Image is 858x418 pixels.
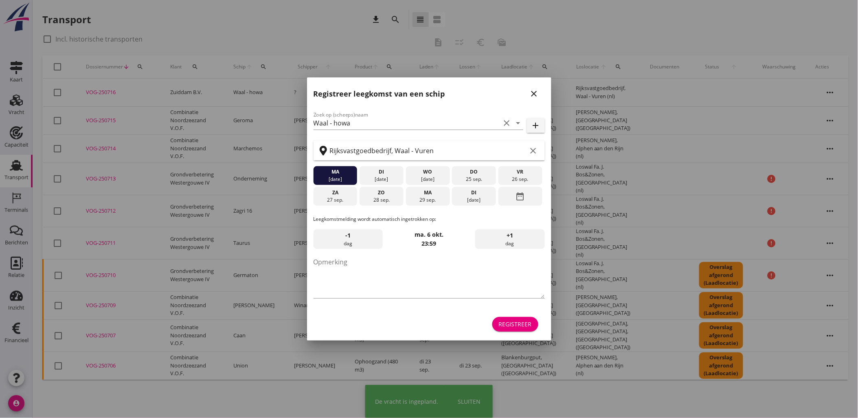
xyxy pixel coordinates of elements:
div: [DATE] [454,196,494,204]
button: Registreer [492,317,538,332]
textarea: Opmerking [314,255,545,298]
div: 29 sep. [408,196,448,204]
div: zo [362,189,402,196]
div: vr [500,168,540,176]
i: arrow_drop_down [513,118,523,128]
div: ma [408,189,448,196]
i: clear [529,146,538,156]
i: add [531,121,541,130]
input: Zoek op terminal of plaats [330,144,527,157]
div: 27 sep. [315,196,355,204]
div: [DATE] [315,176,355,183]
div: dag [475,229,544,249]
i: close [529,89,539,99]
div: di [362,168,402,176]
strong: 23:59 [422,240,437,247]
input: Zoek op (scheeps)naam [314,117,500,130]
div: za [315,189,355,196]
div: Registreer [499,320,532,328]
div: [DATE] [408,176,448,183]
div: dag [314,229,383,249]
span: -1 [345,231,351,240]
h2: Registreer leegkomst van een schip [314,88,445,99]
div: 26 sep. [500,176,540,183]
div: ma [315,168,355,176]
div: wo [408,168,448,176]
div: 28 sep. [362,196,402,204]
div: 25 sep. [454,176,494,183]
div: di [454,189,494,196]
i: clear [502,118,512,128]
p: Leegkomstmelding wordt automatisch ingetrokken op: [314,216,545,223]
div: do [454,168,494,176]
span: +1 [507,231,513,240]
strong: ma. 6 okt. [415,231,443,238]
i: date_range [516,189,525,204]
div: [DATE] [362,176,402,183]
